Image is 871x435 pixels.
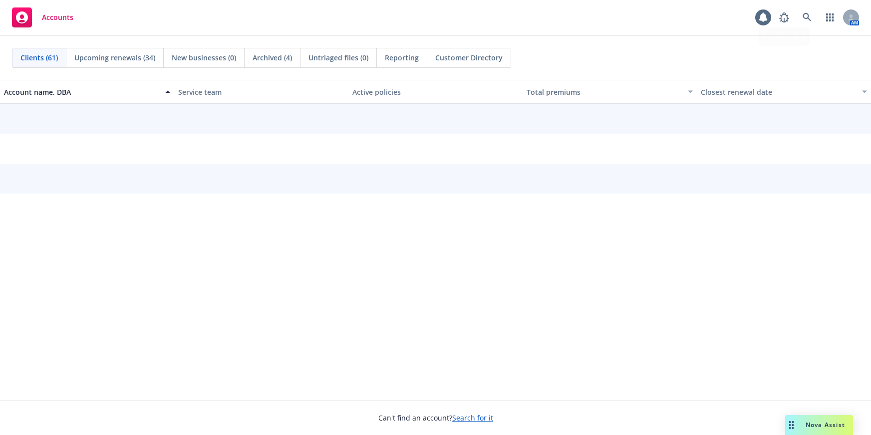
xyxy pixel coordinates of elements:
div: Closest renewal date [701,87,856,97]
button: Service team [174,80,348,104]
span: Accounts [42,13,73,21]
button: Closest renewal date [697,80,871,104]
div: Account name, DBA [4,87,159,97]
span: Can't find an account? [378,413,493,423]
div: Service team [178,87,344,97]
a: Search for it [452,413,493,423]
span: Customer Directory [435,52,503,63]
span: Reporting [385,52,419,63]
div: Active policies [352,87,519,97]
a: Report a Bug [774,7,794,27]
a: Switch app [820,7,840,27]
a: Search [797,7,817,27]
button: Active policies [348,80,523,104]
span: New businesses (0) [172,52,236,63]
span: Nova Assist [806,421,845,429]
span: Untriaged files (0) [308,52,368,63]
div: Total premiums [527,87,682,97]
a: Accounts [8,3,77,31]
button: Nova Assist [785,415,853,435]
div: Drag to move [785,415,798,435]
span: Clients (61) [20,52,58,63]
span: Archived (4) [253,52,292,63]
button: Total premiums [523,80,697,104]
span: Upcoming renewals (34) [74,52,155,63]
